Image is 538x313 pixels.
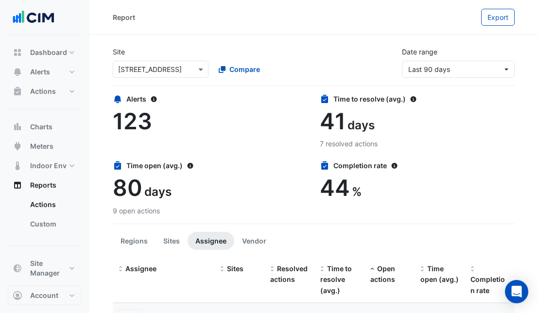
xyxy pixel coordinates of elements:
button: Account [8,286,82,305]
button: Reports [8,175,82,195]
app-icon: Dashboard [13,48,22,57]
div: Alerts [113,94,308,104]
a: Custom [22,214,82,234]
img: Company Logo [12,8,55,27]
button: Charts [8,117,82,137]
button: Sites [156,232,188,250]
span: Site Manager [30,259,67,278]
app-icon: Site Manager [13,263,22,273]
span: Time to resolve (avg.) [320,264,352,295]
span: Resolved actions [270,264,308,284]
span: Assignee [125,264,156,273]
app-icon: Charts [13,122,22,132]
span: Meters [30,141,53,151]
span: days [144,185,172,199]
button: Compare [212,61,266,78]
button: Regions [113,232,156,250]
span: Export [487,13,508,21]
label: Site [113,47,125,57]
span: Indoor Env [30,161,67,171]
span: 80 [113,174,142,201]
button: Admin [8,283,82,302]
button: Actions [8,82,82,101]
button: Last 90 days [402,61,515,78]
span: Open actions [370,264,395,284]
span: Account [30,291,58,300]
label: Date range [402,47,437,57]
button: Meters [8,137,82,156]
app-icon: Indoor Env [13,161,22,171]
span: Time open (avg.) [420,264,459,284]
button: Alerts [8,62,82,82]
span: Completion rate [470,275,505,295]
span: % [352,185,362,199]
div: Open Intercom Messenger [505,280,528,303]
span: Charts [30,122,52,132]
button: Dashboard [8,43,82,62]
app-icon: Meters [13,141,22,151]
div: Report [113,12,135,22]
div: Completion (%) = Resolved Actions / (Resolved Actions + Open Actions) [470,263,509,296]
span: Sites [227,264,243,273]
button: Vendor [234,232,274,250]
span: 41 [320,107,346,135]
button: Assignee [188,232,234,250]
div: Reports [8,195,82,238]
app-icon: Reports [13,180,22,190]
a: Actions [22,195,82,214]
div: 7 resolved actions [320,139,515,149]
span: Compare [229,64,260,74]
span: days [347,118,375,132]
span: 44 [320,174,350,201]
app-icon: Actions [13,87,22,96]
span: Reports [30,180,56,190]
span: Alerts [30,67,50,77]
div: Time to resolve (avg.) [320,94,515,104]
span: Actions [30,87,56,96]
button: Site Manager [8,254,82,283]
app-icon: Alerts [13,67,22,77]
div: Completion rate [320,160,515,171]
span: 21 Jun 25 - 19 Sep 25 [408,65,450,73]
span: Dashboard [30,48,67,57]
div: Time open (avg.) [113,160,308,171]
span: 123 [113,107,152,135]
button: Indoor Env [8,156,82,175]
button: Export [481,9,515,26]
div: 9 open actions [113,206,308,216]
